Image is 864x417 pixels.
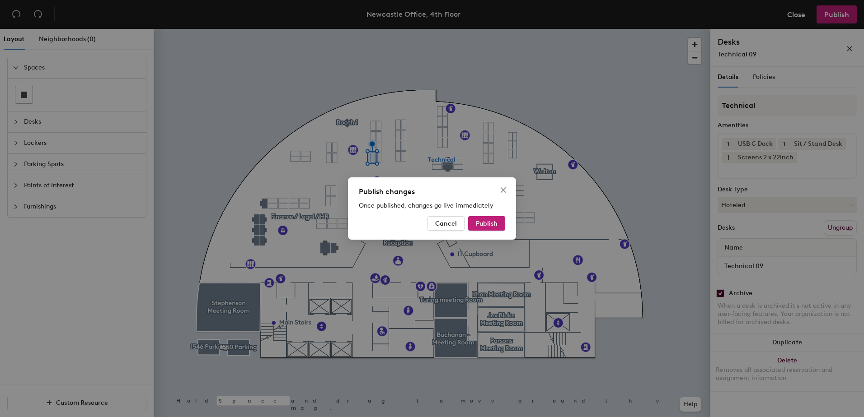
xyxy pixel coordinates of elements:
span: Cancel [435,220,457,227]
div: Publish changes [359,186,505,197]
span: Once published, changes go live immediately [359,202,493,209]
span: close [500,186,507,194]
span: Publish [476,220,498,227]
span: Close [496,186,511,194]
button: Publish [468,216,505,231]
button: Close [496,183,511,197]
button: Cancel [427,216,465,231]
